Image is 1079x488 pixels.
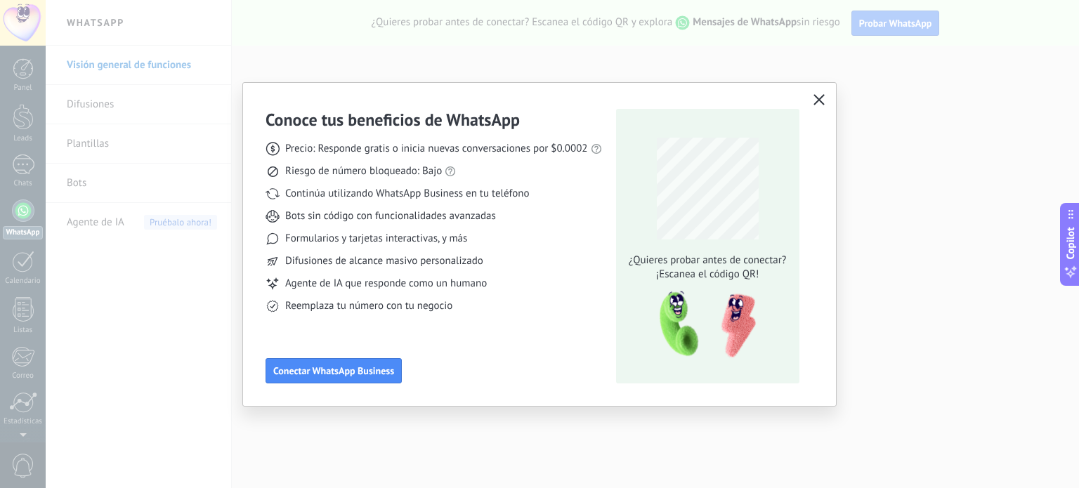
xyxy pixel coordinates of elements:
[285,142,588,156] span: Precio: Responde gratis o inicia nuevas conversaciones por $0.0002
[648,287,759,362] img: qr-pic-1x.png
[1064,227,1078,259] span: Copilot
[285,164,442,178] span: Riesgo de número bloqueado: Bajo
[285,232,467,246] span: Formularios y tarjetas interactivas, y más
[266,358,402,383] button: Conectar WhatsApp Business
[285,187,529,201] span: Continúa utilizando WhatsApp Business en tu teléfono
[285,299,452,313] span: Reemplaza tu número con tu negocio
[624,253,790,268] span: ¿Quieres probar antes de conectar?
[285,277,487,291] span: Agente de IA que responde como un humano
[273,366,394,376] span: Conectar WhatsApp Business
[266,109,520,131] h3: Conoce tus beneficios de WhatsApp
[624,268,790,282] span: ¡Escanea el código QR!
[285,254,483,268] span: Difusiones de alcance masivo personalizado
[285,209,496,223] span: Bots sin código con funcionalidades avanzadas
